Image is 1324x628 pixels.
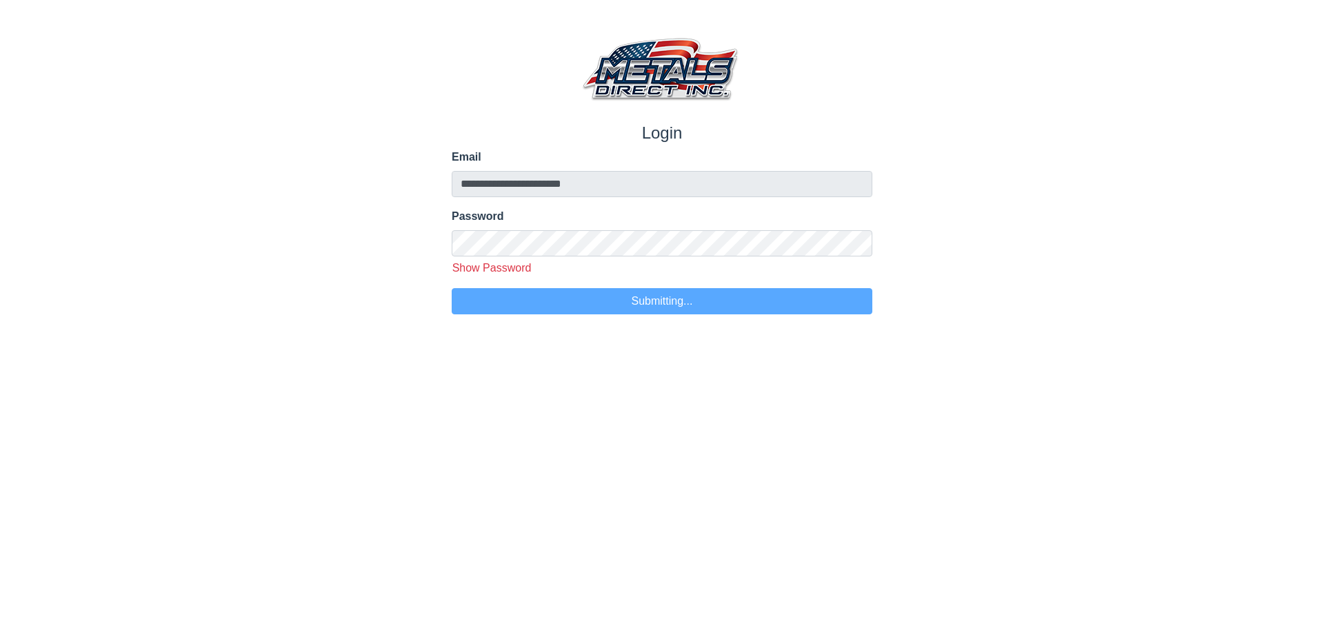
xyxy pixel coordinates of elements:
label: Email [452,149,872,165]
span: Show Password [452,262,532,274]
h1: Login [452,123,872,143]
button: Submitting... [452,288,872,314]
label: Password [452,208,872,225]
button: Show Password [447,259,536,277]
span: Submitting... [632,295,693,307]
